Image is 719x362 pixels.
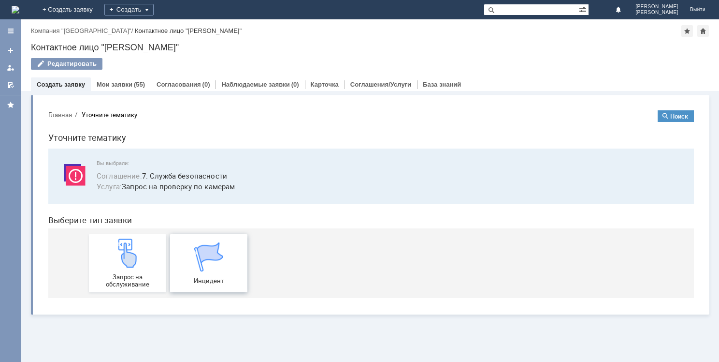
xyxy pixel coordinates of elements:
[617,8,653,19] button: Поиск
[129,132,207,190] a: Инцидент
[12,6,19,14] a: Перейти на домашнюю страницу
[154,140,183,169] img: get067d4ba7cf7247ad92597448b2db9300
[135,27,242,34] div: Контактное лицо "[PERSON_NAME]"
[311,81,339,88] a: Карточка
[51,171,123,185] span: Запрос на обслуживание
[31,43,709,52] div: Контактное лицо "[PERSON_NAME]"
[19,58,48,87] img: svg%3E
[56,58,642,64] span: Вы выбрали:
[3,60,18,75] a: Мои заявки
[56,78,642,90] span: Запрос на проверку по камерам
[31,27,135,34] div: /
[56,68,101,78] span: Соглашение :
[3,77,18,93] a: Мои согласования
[579,4,589,14] span: Расширенный поиск
[31,27,131,34] a: Компания "[GEOGRAPHIC_DATA]"
[48,132,126,190] a: Запрос на обслуживание
[8,113,653,122] header: Выберите тип заявки
[697,25,709,37] div: Сделать домашней страницей
[350,81,411,88] a: Соглашения/Услуги
[635,10,678,15] span: [PERSON_NAME]
[157,81,201,88] a: Согласования
[423,81,461,88] a: База знаний
[56,68,187,79] button: Соглашение:7. Служба безопасности
[132,175,204,182] span: Инцидент
[8,8,31,16] button: Главная
[681,25,693,37] div: Добавить в избранное
[635,4,678,10] span: [PERSON_NAME]
[202,81,210,88] div: (0)
[56,79,81,89] span: Услуга :
[37,81,85,88] a: Создать заявку
[134,81,145,88] div: (55)
[104,4,154,15] div: Создать
[291,81,299,88] div: (0)
[97,81,132,88] a: Мои заявки
[8,28,653,42] h1: Уточните тематику
[12,6,19,14] img: logo
[221,81,289,88] a: Наблюдаемые заявки
[41,9,97,16] div: Уточните тематику
[3,43,18,58] a: Создать заявку
[72,136,101,165] img: get23c147a1b4124cbfa18e19f2abec5e8f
